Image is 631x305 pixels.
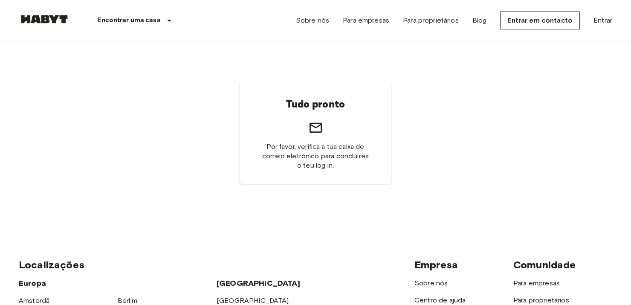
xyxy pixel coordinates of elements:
[296,15,329,26] a: Sobre nós
[19,279,46,288] span: Europa
[513,279,560,287] a: Para empresas
[19,296,49,305] a: Amsterdã
[19,259,84,271] span: Localizações
[343,15,389,26] a: Para empresas
[513,259,576,271] span: Comunidade
[513,296,569,304] a: Para proprietários
[217,296,289,305] a: [GEOGRAPHIC_DATA]
[19,15,70,23] img: Habyt
[118,296,137,305] a: Berlim
[593,15,612,26] a: Entrar
[260,142,370,170] span: Por favor, verifica a tua caixa de correio eletrónico para concluíres o teu log in.
[472,15,487,26] a: Blog
[414,296,466,304] a: Centro de ajuda
[414,259,458,271] span: Empresa
[286,96,345,113] h6: Tudo pronto
[414,279,448,287] a: Sobre nós
[403,15,459,26] a: Para proprietários
[217,279,301,288] span: [GEOGRAPHIC_DATA]
[500,12,580,29] a: Entrar em contacto
[97,15,161,26] p: Encontrar uma casa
